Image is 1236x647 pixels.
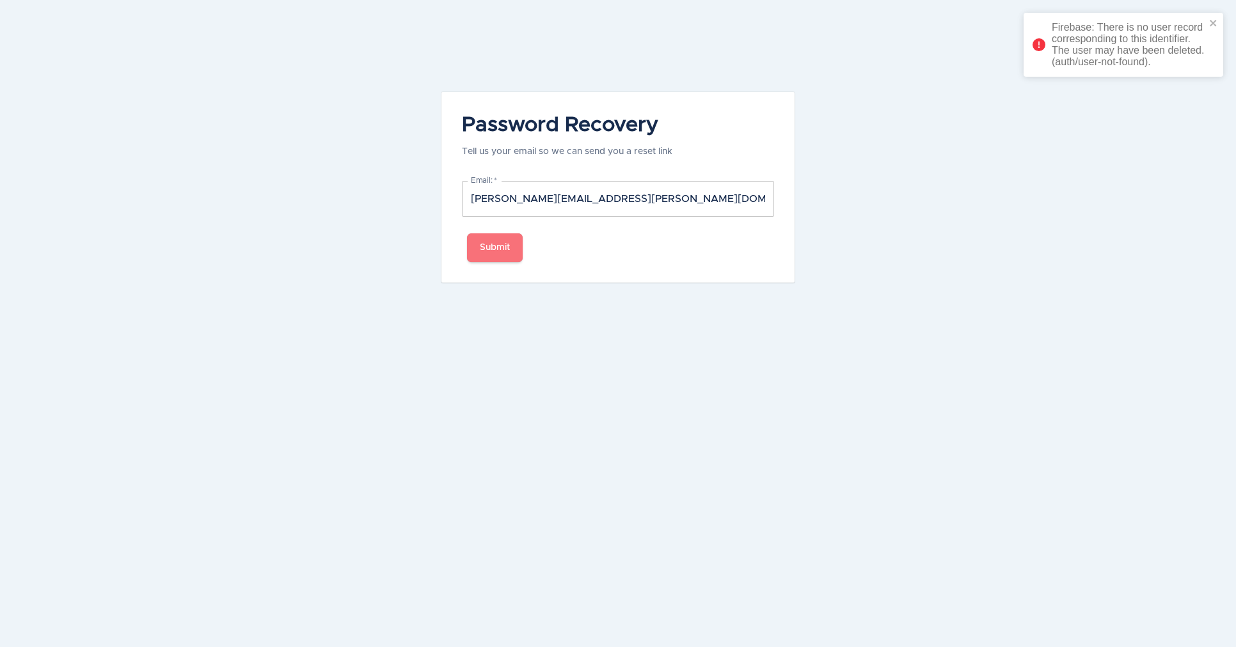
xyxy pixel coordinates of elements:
button: Submit [467,233,523,262]
button: close [1209,18,1218,30]
h4: Password Recovery [462,113,774,138]
div: Firebase: There is no user record corresponding to this identifier. The user may have been delete... [1052,22,1205,68]
label: Email: [471,175,497,186]
p: Tell us your email so we can send you a reset link [462,145,774,158]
